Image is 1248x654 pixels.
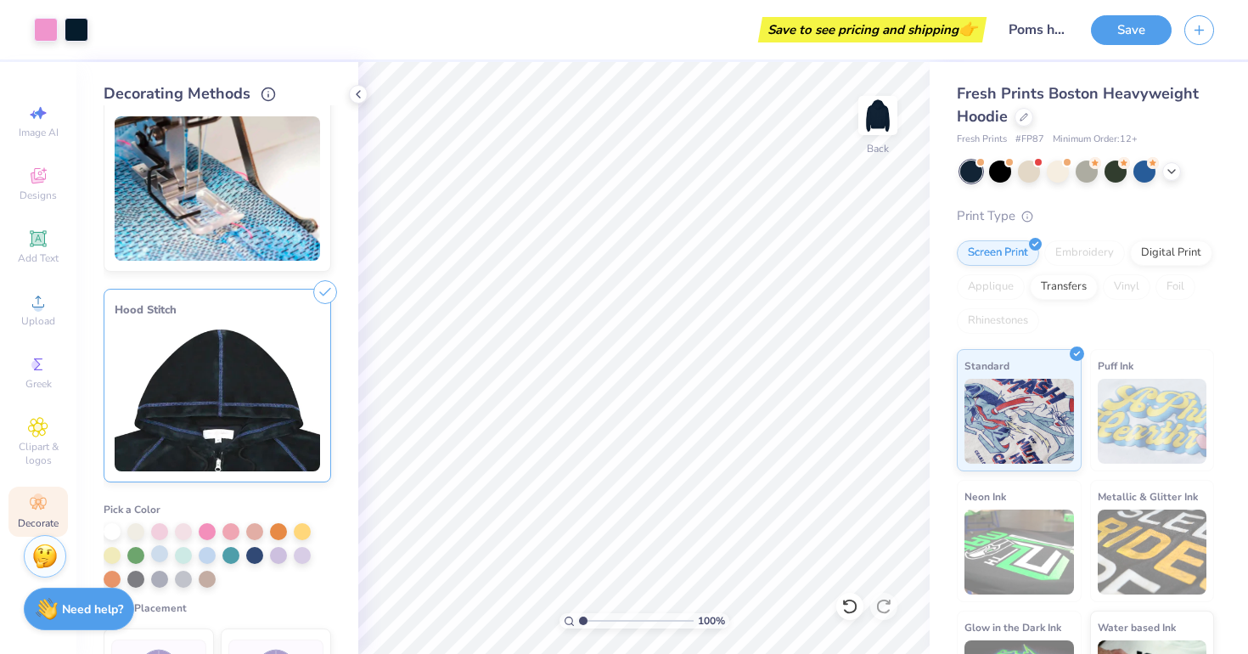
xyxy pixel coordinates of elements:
[964,379,1074,464] img: Standard
[958,19,977,39] span: 👉
[995,13,1078,47] input: Untitled Design
[957,206,1214,226] div: Print Type
[1103,274,1150,300] div: Vinyl
[957,274,1025,300] div: Applique
[1044,240,1125,266] div: Embroidery
[1091,15,1172,45] button: Save
[115,327,320,471] img: Hood Stitch
[1053,132,1138,147] span: Minimum Order: 12 +
[104,601,187,615] span: Pick a Placement
[867,141,889,156] div: Back
[957,240,1039,266] div: Screen Print
[964,510,1074,595] img: Neon Ink
[18,516,59,530] span: Decorate
[1130,240,1212,266] div: Digital Print
[115,116,320,261] img: Cover Stitch
[1030,274,1098,300] div: Transfers
[115,300,320,320] div: Hood Stitch
[1155,274,1195,300] div: Foil
[1098,379,1207,464] img: Puff Ink
[964,357,1009,375] span: Standard
[957,132,1007,147] span: Fresh Prints
[1015,132,1044,147] span: # FP87
[21,314,55,328] span: Upload
[8,440,68,467] span: Clipart & logos
[1098,618,1176,636] span: Water based Ink
[957,83,1199,127] span: Fresh Prints Boston Heavyweight Hoodie
[1098,357,1133,375] span: Puff Ink
[104,503,160,516] span: Pick a Color
[20,189,57,202] span: Designs
[104,82,331,105] div: Decorating Methods
[19,126,59,139] span: Image AI
[18,251,59,265] span: Add Text
[957,308,1039,334] div: Rhinestones
[964,618,1061,636] span: Glow in the Dark Ink
[62,601,123,617] strong: Need help?
[698,613,725,629] span: 100 %
[1098,488,1198,505] span: Metallic & Glitter Ink
[762,17,982,42] div: Save to see pricing and shipping
[964,488,1006,505] span: Neon Ink
[25,377,52,391] span: Greek
[1098,510,1207,595] img: Metallic & Glitter Ink
[861,99,895,132] img: Back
